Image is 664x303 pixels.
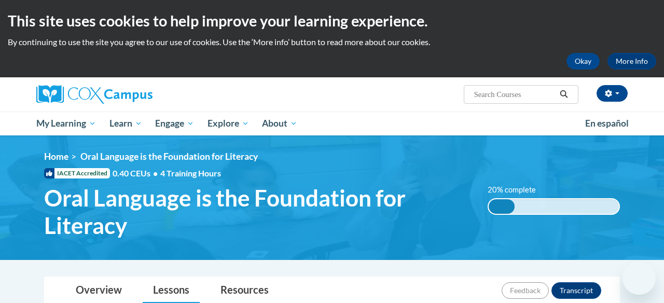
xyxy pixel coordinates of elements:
[551,282,601,299] button: Transcript
[30,112,103,135] a: My Learning
[597,85,628,102] button: Account Settings
[502,282,549,299] button: Feedback
[262,117,297,130] span: About
[566,53,600,70] button: Okay
[160,168,221,178] span: 4 Training Hours
[113,168,160,179] span: 0.40 CEUs
[29,112,635,135] div: Main menu
[473,88,556,101] input: Search Courses
[607,53,656,70] a: More Info
[8,10,656,31] h2: This site uses cookies to help improve your learning experience.
[201,112,256,135] a: Explore
[153,168,158,178] span: •
[488,184,547,196] label: 20% complete
[556,88,572,101] button: Search
[622,261,656,295] iframe: Button to launch messaging window
[585,118,629,129] span: En español
[44,184,472,239] span: Oral Language is the Foundation for Literacy
[208,117,249,130] span: Explore
[155,117,194,130] span: Engage
[256,112,305,135] a: About
[148,112,201,135] a: Engage
[489,199,515,214] div: 20% complete
[80,151,258,162] span: Oral Language is the Foundation for Literacy
[578,113,635,134] a: En español
[103,112,149,135] a: Learn
[36,85,223,104] a: Cox Campus
[109,117,142,130] span: Learn
[44,168,110,178] span: IACET Accredited
[36,117,96,130] span: My Learning
[44,151,68,162] a: Home
[36,85,153,104] img: Cox Campus
[8,36,656,48] p: By continuing to use the site you agree to our use of cookies. Use the ‘More info’ button to read...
